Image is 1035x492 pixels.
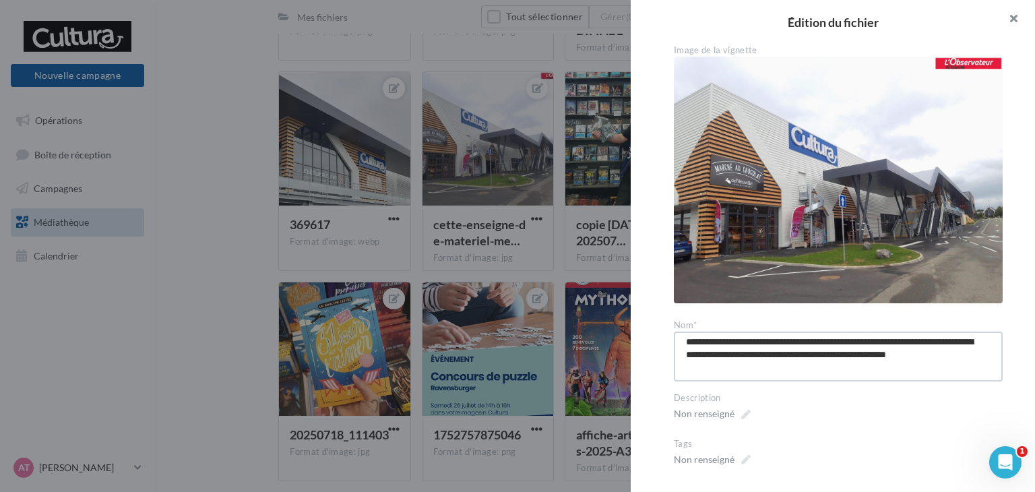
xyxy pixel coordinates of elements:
div: Tags [674,438,1003,450]
span: 1 [1017,446,1028,457]
span: Non renseigné [674,404,751,423]
iframe: Intercom live chat [989,446,1022,479]
img: cette-enseigne-de-materiel-medical-sera-situee-en-haut-des-escalators-qui-menent-au-magasin-cultu... [674,57,1003,303]
div: Non renseigné [674,453,734,466]
div: Image de la vignette [674,44,1003,57]
div: Description [674,392,1003,404]
h2: Édition du fichier [652,16,1013,28]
